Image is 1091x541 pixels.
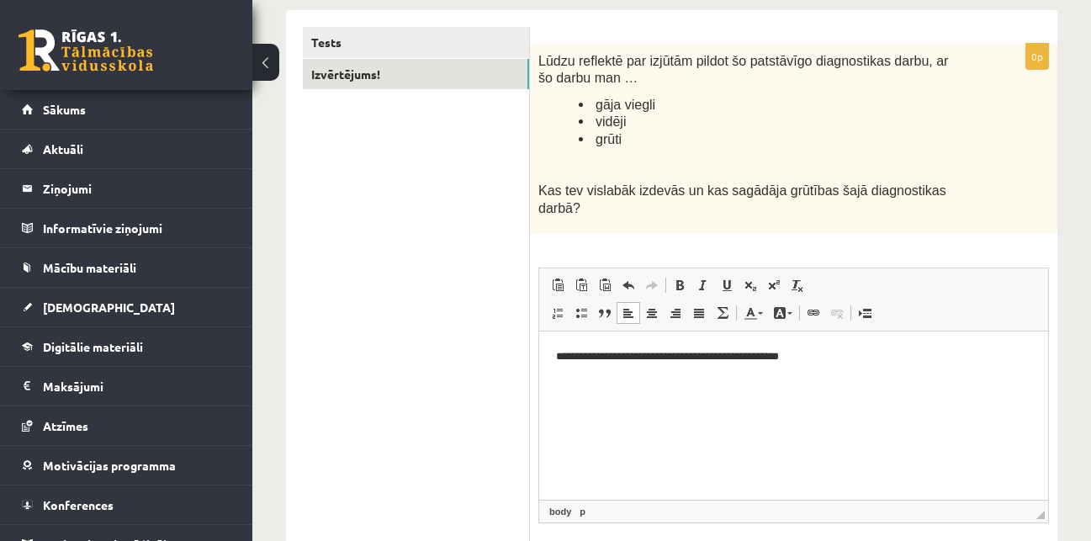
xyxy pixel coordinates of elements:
a: Rīgas 1. Tālmācības vidusskola [19,29,153,72]
a: Konferences [22,485,231,524]
a: Italic (Ctrl+I) [691,274,715,296]
a: Izvērtējums! [303,59,529,90]
a: Center [640,302,664,324]
a: Bold (Ctrl+B) [668,274,691,296]
a: Superscript [762,274,786,296]
span: Aktuāli [43,141,83,156]
span: Lūdzu reflektē par izjūtām pildot šo patstāvīgo diagnostikas darbu, ar šo darbu man … [538,54,948,86]
a: Link (Ctrl+K) [802,302,825,324]
span: Kas tev vislabāk izdevās un kas sagādāja grūtības šajā diagnostikas darbā? [538,183,946,215]
a: Remove Format [786,274,809,296]
span: Digitālie materiāli [43,339,143,354]
a: Insert/Remove Numbered List [546,302,569,324]
a: Informatīvie ziņojumi [22,209,231,247]
a: Motivācijas programma [22,446,231,485]
a: Subscript [739,274,762,296]
a: body element [546,504,575,519]
a: Justify [687,302,711,324]
a: Redo (Ctrl+Y) [640,274,664,296]
a: Align Left [617,302,640,324]
a: Atzīmes [22,406,231,445]
legend: Ziņojumi [43,169,231,208]
span: Sākums [43,102,86,117]
a: Unlink [825,302,849,324]
a: Mācību materiāli [22,248,231,287]
span: Atzīmes [43,418,88,433]
span: [DEMOGRAPHIC_DATA] [43,300,175,315]
a: Background Color [768,302,797,324]
legend: Maksājumi [43,367,231,406]
a: Underline (Ctrl+U) [715,274,739,296]
span: Mācību materiāli [43,260,136,275]
a: Align Right [664,302,687,324]
a: [DEMOGRAPHIC_DATA] [22,288,231,326]
legend: Informatīvie ziņojumi [43,209,231,247]
a: Block Quote [593,302,617,324]
span: grūti [596,132,622,146]
a: Paste (Ctrl+V) [546,274,569,296]
span: Resize [1036,511,1045,519]
a: Paste as plain text (Ctrl+Shift+V) [569,274,593,296]
a: Digitālie materiāli [22,327,231,366]
a: Paste from Word [593,274,617,296]
p: 0p [1025,43,1049,70]
span: Motivācijas programma [43,458,176,473]
a: Sākums [22,90,231,129]
a: Tests [303,27,529,58]
a: Undo (Ctrl+Z) [617,274,640,296]
a: Ziņojumi [22,169,231,208]
a: Math [711,302,734,324]
span: Konferences [43,497,114,512]
a: Insert Page Break for Printing [853,302,877,324]
a: Insert/Remove Bulleted List [569,302,593,324]
a: p element [576,504,589,519]
a: Text Color [739,302,768,324]
span: vidēji [596,114,626,129]
iframe: Editor, wiswyg-editor-user-answer-47024775137960 [539,331,1048,500]
span: gāja viegli [596,98,655,112]
a: Aktuāli [22,130,231,168]
a: Maksājumi [22,367,231,406]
